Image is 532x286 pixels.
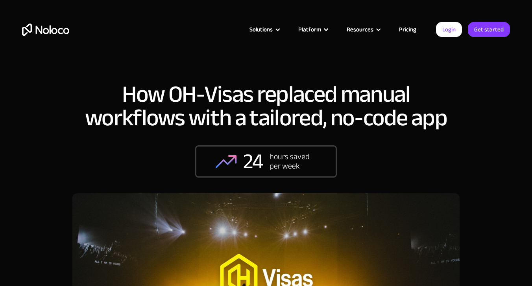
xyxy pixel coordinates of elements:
[337,24,389,35] div: Resources
[298,24,321,35] div: Platform
[389,24,426,35] a: Pricing
[288,24,337,35] div: Platform
[243,150,263,173] div: 24
[436,22,462,37] a: Login
[249,24,273,35] div: Solutions
[22,24,69,36] a: home
[240,24,288,35] div: Solutions
[347,24,373,35] div: Resources
[270,152,317,171] div: hours saved per week
[468,22,510,37] a: Get started
[72,82,460,130] h1: How OH-Visas replaced manual workflows with a tailored, no-code app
